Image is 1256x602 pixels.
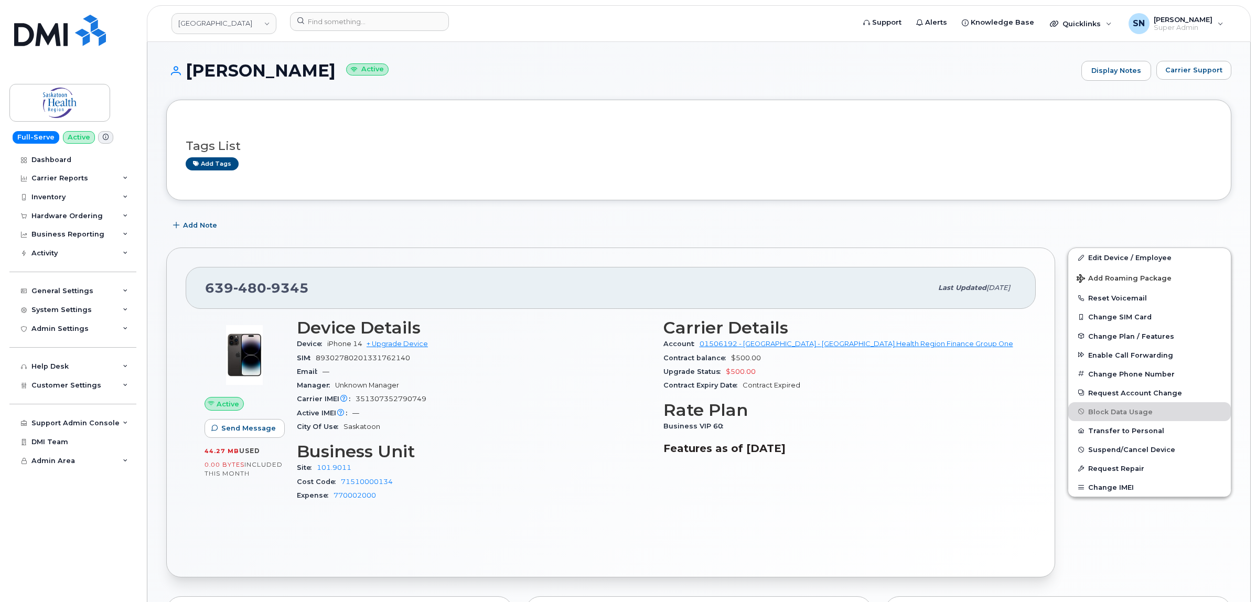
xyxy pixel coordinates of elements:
span: — [323,368,329,375]
span: Cost Code [297,478,341,486]
button: Change Phone Number [1068,364,1231,383]
span: 89302780201331762140 [316,354,410,362]
span: $500.00 [731,354,761,362]
span: Unknown Manager [335,381,399,389]
span: Contract balance [663,354,731,362]
a: 71510000134 [341,478,393,486]
button: Enable Call Forwarding [1068,346,1231,364]
a: 101.9011 [317,464,351,471]
span: Change Plan / Features [1088,332,1174,340]
img: image20231002-4137094-12l9yso.jpeg [213,324,276,386]
span: Add Note [183,220,217,230]
a: Edit Device / Employee [1068,248,1231,267]
span: Contract Expiry Date [663,381,743,389]
a: + Upgrade Device [367,340,428,348]
span: Saskatoon [343,423,380,431]
span: 9345 [266,280,309,296]
h3: Features as of [DATE] [663,442,1017,455]
a: 01506192 - [GEOGRAPHIC_DATA] - [GEOGRAPHIC_DATA] Health Region Finance Group One [700,340,1013,348]
span: Business VIP 60 [663,422,728,430]
h3: Business Unit [297,442,651,461]
span: Suspend/Cancel Device [1088,446,1175,454]
span: City Of Use [297,423,343,431]
span: Expense [297,491,334,499]
span: $500.00 [726,368,756,375]
span: iPhone 14 [327,340,362,348]
button: Add Roaming Package [1068,267,1231,288]
span: Manager [297,381,335,389]
button: Block Data Usage [1068,402,1231,421]
button: Change Plan / Features [1068,327,1231,346]
button: Transfer to Personal [1068,421,1231,440]
span: Site [297,464,317,471]
span: 639 [205,280,309,296]
span: Carrier IMEI [297,395,356,403]
a: Add tags [186,157,239,170]
span: 44.27 MB [205,447,239,455]
span: Device [297,340,327,348]
span: — [352,409,359,417]
button: Change SIM Card [1068,307,1231,326]
span: SIM [297,354,316,362]
span: Account [663,340,700,348]
small: Active [346,63,389,76]
span: Contract Expired [743,381,800,389]
span: 480 [233,280,266,296]
span: Upgrade Status [663,368,726,375]
button: Suspend/Cancel Device [1068,440,1231,459]
span: Active [217,399,239,409]
span: 351307352790749 [356,395,426,403]
span: 0.00 Bytes [205,461,244,468]
span: Carrier Support [1165,65,1222,75]
button: Add Note [166,216,226,235]
button: Reset Voicemail [1068,288,1231,307]
span: Email [297,368,323,375]
button: Carrier Support [1156,61,1231,80]
span: Add Roaming Package [1077,274,1172,284]
span: Send Message [221,423,276,433]
a: 770002000 [334,491,376,499]
button: Request Account Change [1068,383,1231,402]
span: used [239,447,260,455]
button: Request Repair [1068,459,1231,478]
span: Last updated [938,284,986,292]
h1: [PERSON_NAME] [166,61,1076,80]
span: Active IMEI [297,409,352,417]
span: [DATE] [986,284,1010,292]
h3: Carrier Details [663,318,1017,337]
button: Change IMEI [1068,478,1231,497]
h3: Tags List [186,139,1212,153]
a: Display Notes [1081,61,1151,81]
button: Send Message [205,419,285,438]
span: Enable Call Forwarding [1088,351,1173,359]
h3: Device Details [297,318,651,337]
h3: Rate Plan [663,401,1017,420]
